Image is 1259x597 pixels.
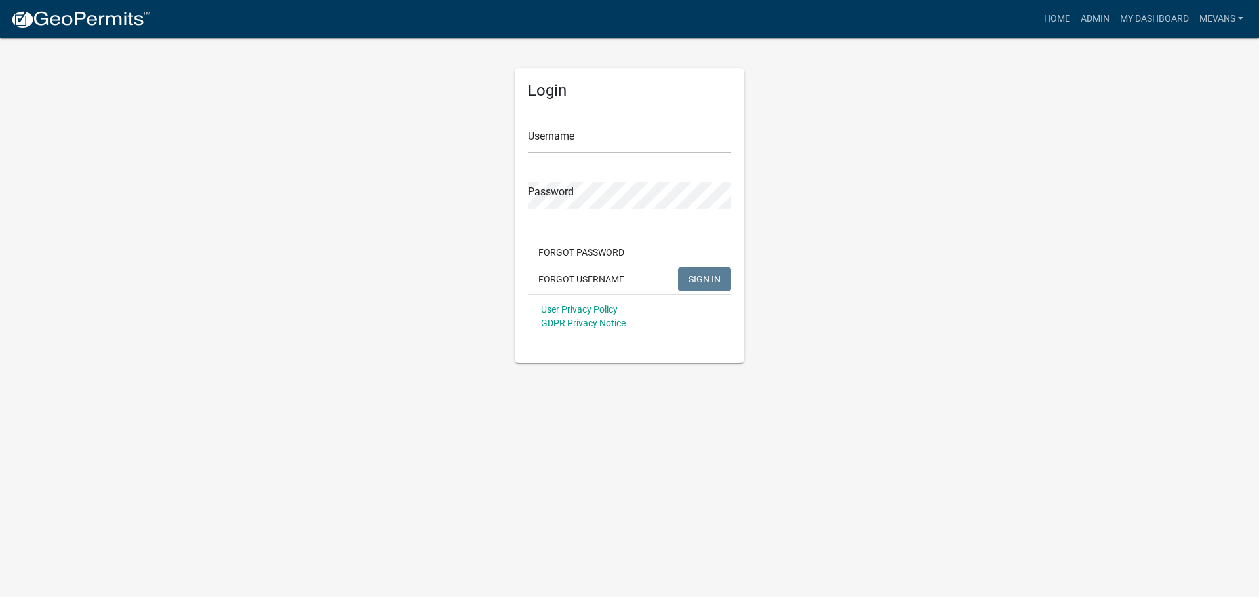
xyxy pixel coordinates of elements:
[528,267,635,291] button: Forgot Username
[689,273,721,284] span: SIGN IN
[541,304,618,315] a: User Privacy Policy
[541,318,626,328] a: GDPR Privacy Notice
[528,81,731,100] h5: Login
[1039,7,1075,31] a: Home
[1075,7,1115,31] a: Admin
[528,241,635,264] button: Forgot Password
[1115,7,1194,31] a: My Dashboard
[1194,7,1249,31] a: Mevans
[678,267,731,291] button: SIGN IN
